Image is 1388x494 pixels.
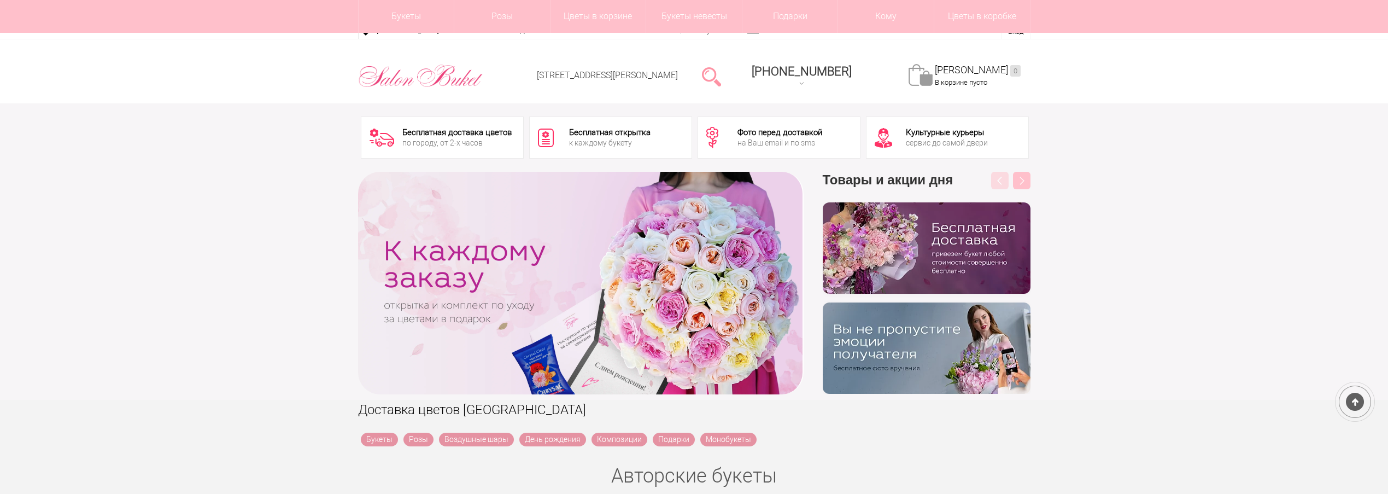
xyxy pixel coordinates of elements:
a: День рождения [519,433,586,446]
a: [PHONE_NUMBER] [745,61,858,92]
a: Подарки [653,433,695,446]
img: Цветы Нижний Новгород [358,62,483,90]
div: Бесплатная доставка цветов [402,129,512,137]
a: Монобукеты [700,433,757,446]
h1: Доставка цветов [GEOGRAPHIC_DATA] [358,400,1030,420]
div: Бесплатная открытка [569,129,651,137]
img: hpaj04joss48rwypv6hbykmvk1dj7zyr.png.webp [823,202,1030,294]
h3: Товары и акции дня [823,172,1030,202]
span: В корзине пусто [935,78,987,86]
div: на Ваш email и по sms [737,139,822,147]
ins: 0 [1010,65,1021,77]
a: [PERSON_NAME] [935,64,1021,77]
div: Фото перед доставкой [737,129,822,137]
a: Воздушные шары [439,433,514,446]
div: Культурные курьеры [906,129,988,137]
a: [STREET_ADDRESS][PERSON_NAME] [537,70,678,80]
div: сервис до самой двери [906,139,988,147]
div: к каждому букету [569,139,651,147]
button: Next [1013,172,1030,189]
img: v9wy31nijnvkfycrkduev4dhgt9psb7e.png.webp [823,303,1030,394]
span: [PHONE_NUMBER] [752,65,852,78]
div: по городу, от 2-х часов [402,139,512,147]
a: Композиции [591,433,647,446]
a: Розы [403,433,434,446]
a: Авторские букеты [611,464,777,487]
a: Букеты [361,433,398,446]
